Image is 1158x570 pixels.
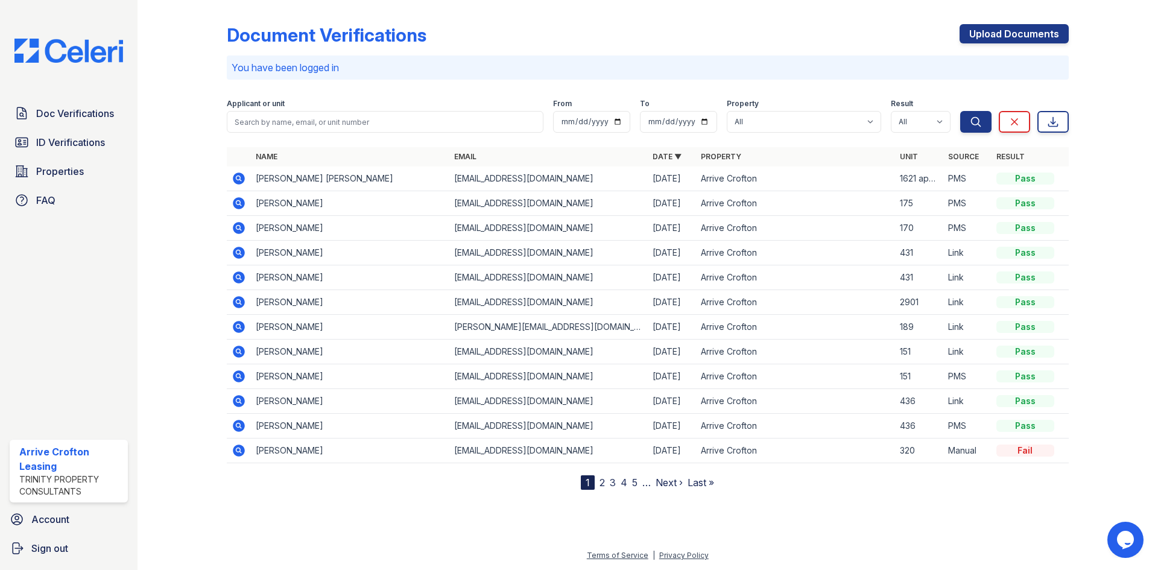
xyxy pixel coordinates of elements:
td: 431 [895,265,943,290]
td: [EMAIL_ADDRESS][DOMAIN_NAME] [449,439,648,463]
span: Account [31,512,69,527]
td: PMS [943,166,992,191]
div: Fail [996,445,1054,457]
a: Date ▼ [653,152,682,161]
label: Property [727,99,759,109]
div: Pass [996,395,1054,407]
td: [PERSON_NAME] [251,216,449,241]
td: PMS [943,414,992,439]
a: Name [256,152,277,161]
div: Pass [996,197,1054,209]
td: [PERSON_NAME] [251,265,449,290]
td: Arrive Crofton [696,191,894,216]
td: [DATE] [648,191,696,216]
td: Arrive Crofton [696,414,894,439]
td: Manual [943,439,992,463]
td: Link [943,265,992,290]
td: 1621 apart. 170 [895,166,943,191]
td: [DATE] [648,340,696,364]
div: Pass [996,247,1054,259]
td: Arrive Crofton [696,166,894,191]
td: [EMAIL_ADDRESS][DOMAIN_NAME] [449,364,648,389]
td: [PERSON_NAME] [PERSON_NAME] [251,166,449,191]
td: [PERSON_NAME] [251,241,449,265]
td: Arrive Crofton [696,439,894,463]
img: CE_Logo_Blue-a8612792a0a2168367f1c8372b55b34899dd931a85d93a1a3d3e32e68fde9ad4.png [5,39,133,63]
td: Link [943,389,992,414]
label: To [640,99,650,109]
div: 1 [581,475,595,490]
a: 5 [632,477,638,489]
div: Pass [996,321,1054,333]
label: Result [891,99,913,109]
p: You have been logged in [232,60,1064,75]
a: Properties [10,159,128,183]
a: Upload Documents [960,24,1069,43]
td: Arrive Crofton [696,265,894,290]
td: [DATE] [648,364,696,389]
a: Sign out [5,536,133,560]
td: Arrive Crofton [696,315,894,340]
td: [EMAIL_ADDRESS][DOMAIN_NAME] [449,290,648,315]
div: Pass [996,296,1054,308]
td: Arrive Crofton [696,364,894,389]
iframe: chat widget [1107,522,1146,558]
div: Arrive Crofton Leasing [19,445,123,473]
a: Privacy Policy [659,551,709,560]
a: ID Verifications [10,130,128,154]
a: Property [701,152,741,161]
div: Pass [996,222,1054,234]
td: [EMAIL_ADDRESS][DOMAIN_NAME] [449,414,648,439]
td: 436 [895,414,943,439]
span: Sign out [31,541,68,556]
td: Link [943,315,992,340]
a: 3 [610,477,616,489]
td: 436 [895,389,943,414]
td: Arrive Crofton [696,216,894,241]
a: Terms of Service [587,551,648,560]
div: Pass [996,370,1054,382]
td: [DATE] [648,414,696,439]
td: [DATE] [648,216,696,241]
td: [EMAIL_ADDRESS][DOMAIN_NAME] [449,340,648,364]
td: [PERSON_NAME] [251,191,449,216]
a: 4 [621,477,627,489]
td: 175 [895,191,943,216]
td: 431 [895,241,943,265]
span: … [642,475,651,490]
td: [DATE] [648,315,696,340]
div: Pass [996,173,1054,185]
td: [PERSON_NAME] [251,414,449,439]
td: [DATE] [648,265,696,290]
td: PMS [943,191,992,216]
a: 2 [600,477,605,489]
td: [PERSON_NAME] [251,315,449,340]
td: [EMAIL_ADDRESS][DOMAIN_NAME] [449,191,648,216]
span: Properties [36,164,84,179]
td: [EMAIL_ADDRESS][DOMAIN_NAME] [449,216,648,241]
div: | [653,551,655,560]
td: 170 [895,216,943,241]
td: Arrive Crofton [696,389,894,414]
td: PMS [943,216,992,241]
td: Arrive Crofton [696,290,894,315]
td: [DATE] [648,439,696,463]
td: 151 [895,340,943,364]
a: Source [948,152,979,161]
td: 151 [895,364,943,389]
td: [DATE] [648,166,696,191]
div: Pass [996,271,1054,283]
td: [PERSON_NAME] [251,290,449,315]
td: [PERSON_NAME] [251,389,449,414]
td: [EMAIL_ADDRESS][DOMAIN_NAME] [449,389,648,414]
td: 2901 [895,290,943,315]
span: FAQ [36,193,55,207]
td: 189 [895,315,943,340]
a: Unit [900,152,918,161]
td: Link [943,241,992,265]
div: Document Verifications [227,24,426,46]
td: PMS [943,364,992,389]
label: From [553,99,572,109]
td: Arrive Crofton [696,340,894,364]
